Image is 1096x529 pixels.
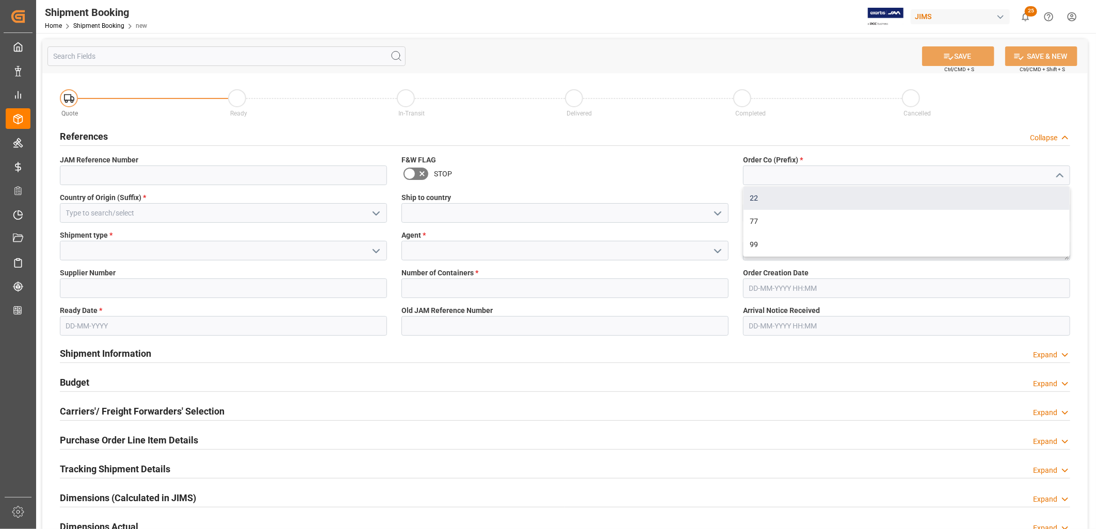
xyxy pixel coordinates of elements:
button: open menu [368,243,383,259]
button: show 25 new notifications [1014,5,1037,28]
span: Delivered [567,110,592,117]
button: SAVE & NEW [1005,46,1077,66]
span: Arrival Notice Received [743,305,820,316]
h2: Budget [60,375,89,389]
div: Expand [1033,465,1057,476]
div: Expand [1033,378,1057,389]
span: Supplier Number [60,268,116,278]
h2: Dimensions (Calculated in JIMS) [60,491,196,505]
div: Expand [1033,436,1057,447]
button: SAVE [922,46,994,66]
button: open menu [368,205,383,221]
input: Type to search/select [60,203,387,223]
span: Ship to country [401,192,451,203]
div: Expand [1033,494,1057,505]
span: Order Co (Prefix) [743,155,803,166]
button: open menu [710,243,725,259]
span: Old JAM Reference Number [401,305,493,316]
h2: Shipment Information [60,346,151,360]
span: Ready [230,110,247,117]
span: Quote [62,110,78,117]
input: DD-MM-YYYY HH:MM [743,316,1070,336]
div: Expand [1033,407,1057,418]
h2: Tracking Shipment Details [60,462,170,476]
div: JIMS [911,9,1010,24]
span: Cancelled [904,110,931,117]
span: Ready Date [60,305,102,316]
button: JIMS [911,7,1014,26]
input: DD-MM-YYYY HH:MM [743,278,1070,298]
span: STOP [434,169,452,179]
h2: References [60,129,108,143]
button: Help Center [1037,5,1060,28]
span: 25 [1025,6,1037,16]
input: DD-MM-YYYY [60,316,387,336]
div: Expand [1033,350,1057,360]
span: Shipment type [60,230,112,241]
div: Collapse [1030,133,1057,143]
span: Ctrl/CMD + Shift + S [1020,65,1065,73]
span: Ctrl/CMD + S [944,65,974,73]
h2: Purchase Order Line Item Details [60,433,198,447]
button: open menu [710,205,725,221]
h2: Carriers'/ Freight Forwarders' Selection [60,404,224,418]
div: 22 [744,187,1070,210]
div: 99 [744,233,1070,256]
span: JAM Reference Number [60,155,138,166]
input: Search Fields [47,46,406,66]
div: 77 [744,210,1070,233]
span: In-Transit [398,110,425,117]
a: Shipment Booking [73,22,124,29]
span: Number of Containers [401,268,478,278]
img: Exertis%20JAM%20-%20Email%20Logo.jpg_1722504956.jpg [868,8,904,26]
div: Shipment Booking [45,5,147,20]
span: Order Creation Date [743,268,809,278]
button: close menu [1051,168,1067,184]
span: Completed [735,110,766,117]
a: Home [45,22,62,29]
span: F&W FLAG [401,155,436,166]
span: Country of Origin (Suffix) [60,192,146,203]
span: Agent [401,230,426,241]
